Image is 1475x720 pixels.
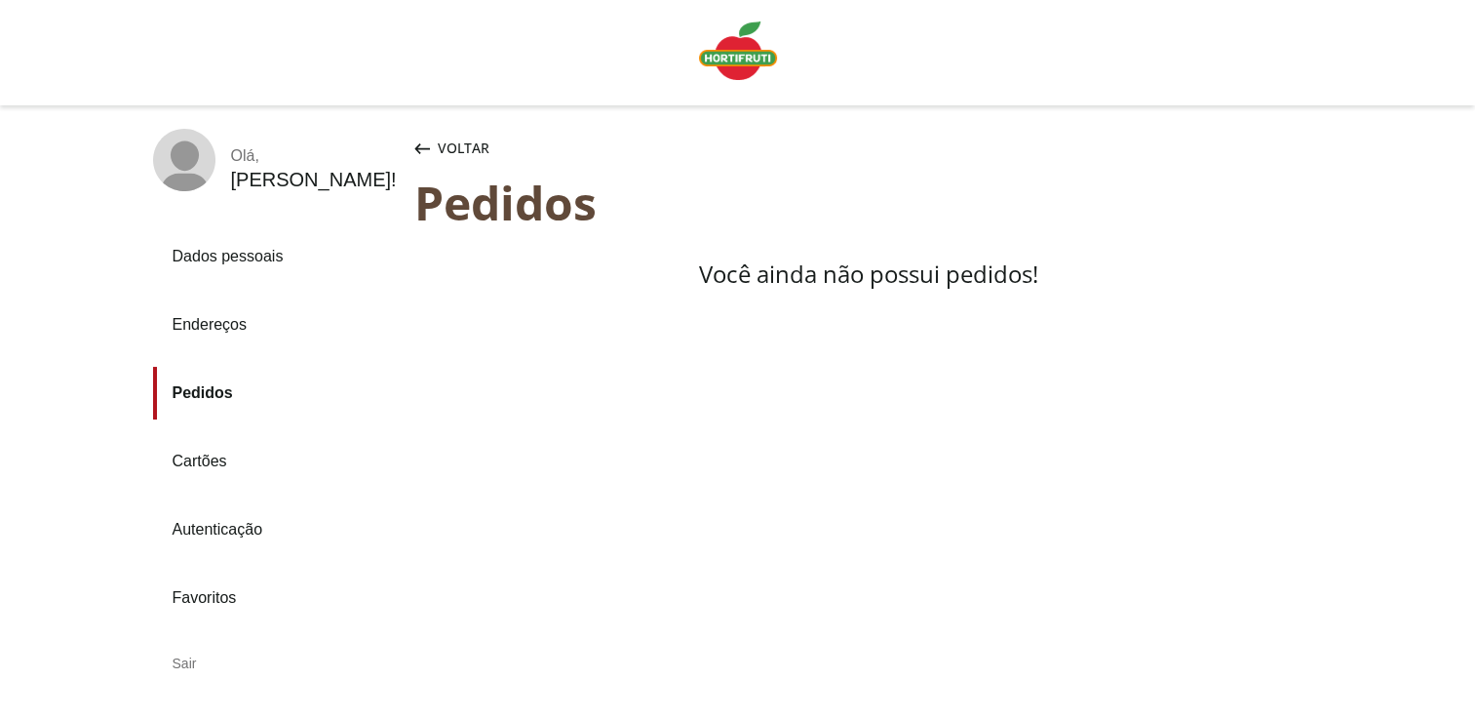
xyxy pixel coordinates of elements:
a: Endereços [153,299,399,351]
span: Voltar [438,139,489,158]
button: Voltar [410,129,493,168]
a: Pedidos [153,367,399,420]
a: Autenticação [153,503,399,556]
span: Você ainda não possui pedidos! [699,258,1038,290]
a: Dados pessoais [153,230,399,283]
img: Logo [699,21,777,80]
div: Sair [153,640,399,687]
div: [PERSON_NAME] ! [231,169,397,191]
div: Pedidos [414,176,1323,229]
a: Cartões [153,435,399,488]
a: Logo [691,14,785,92]
a: Favoritos [153,572,399,624]
div: Olá , [231,147,397,165]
